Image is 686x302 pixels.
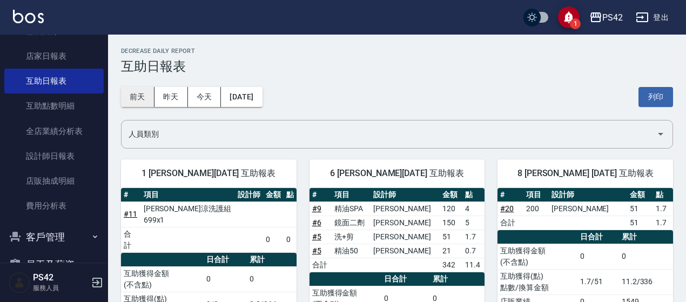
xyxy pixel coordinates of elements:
[570,18,581,29] span: 1
[121,227,141,252] td: 合計
[284,188,297,202] th: 點
[247,266,297,292] td: 0
[462,258,485,272] td: 11.4
[497,244,577,269] td: 互助獲得金額 (不含點)
[9,272,30,293] img: Person
[322,168,472,179] span: 6 [PERSON_NAME][DATE] 互助報表
[619,244,673,269] td: 0
[134,168,284,179] span: 1 [PERSON_NAME][DATE] 互助報表
[371,244,440,258] td: [PERSON_NAME]
[141,202,235,227] td: [PERSON_NAME]涼洗護組 699x1
[4,93,104,118] a: 互助點數明細
[523,188,549,202] th: 項目
[332,244,371,258] td: 精油50
[371,188,440,202] th: 設計師
[381,272,430,286] th: 日合計
[332,216,371,230] td: 鏡面二劑
[121,266,204,292] td: 互助獲得金額 (不含點)
[126,125,652,144] input: 人員名稱
[440,216,462,230] td: 150
[121,59,673,74] h3: 互助日報表
[430,272,485,286] th: 累計
[4,223,104,251] button: 客戶管理
[332,188,371,202] th: 項目
[523,202,549,216] td: 200
[33,272,88,283] h5: PS42
[121,87,154,107] button: 前天
[497,188,523,202] th: #
[577,230,619,244] th: 日合計
[462,188,485,202] th: 點
[627,216,653,230] td: 51
[497,269,577,294] td: 互助獲得(點) 點數/換算金額
[263,227,284,252] td: 0
[332,230,371,244] td: 洗+剪
[310,258,332,272] td: 合計
[4,193,104,218] a: 費用分析表
[13,10,44,23] img: Logo
[619,269,673,294] td: 11.2/336
[500,204,514,213] a: #20
[440,258,462,272] td: 342
[141,188,235,202] th: 項目
[4,44,104,69] a: 店家日報表
[371,230,440,244] td: [PERSON_NAME]
[124,210,137,218] a: #11
[585,6,627,29] button: PS42
[549,188,627,202] th: 設計師
[247,253,297,267] th: 累計
[33,283,88,293] p: 服務人員
[652,125,669,143] button: Open
[497,216,523,230] td: 合計
[312,232,321,241] a: #5
[4,169,104,193] a: 店販抽成明細
[121,48,673,55] h2: Decrease Daily Report
[154,87,188,107] button: 昨天
[4,119,104,144] a: 全店業績分析表
[312,246,321,255] a: #5
[263,188,284,202] th: 金額
[221,87,262,107] button: [DATE]
[638,87,673,107] button: 列印
[440,188,462,202] th: 金額
[462,202,485,216] td: 4
[510,168,660,179] span: 8 [PERSON_NAME] [DATE] 互助報表
[627,188,653,202] th: 金額
[235,188,263,202] th: 設計師
[558,6,580,28] button: save
[440,202,462,216] td: 120
[462,230,485,244] td: 1.7
[653,202,673,216] td: 1.7
[332,202,371,216] td: 精油SPA
[284,227,297,252] td: 0
[627,202,653,216] td: 51
[371,216,440,230] td: [PERSON_NAME]
[462,244,485,258] td: 0.7
[653,216,673,230] td: 1.7
[371,202,440,216] td: [PERSON_NAME]
[602,11,623,24] div: PS42
[188,87,221,107] button: 今天
[121,188,141,202] th: #
[497,188,673,230] table: a dense table
[440,230,462,244] td: 51
[631,8,673,28] button: 登出
[577,269,619,294] td: 1.7/51
[204,253,247,267] th: 日合計
[577,244,619,269] td: 0
[4,251,104,279] button: 員工及薪資
[204,266,247,292] td: 0
[4,69,104,93] a: 互助日報表
[653,188,673,202] th: 點
[312,204,321,213] a: #9
[121,188,297,253] table: a dense table
[310,188,485,272] table: a dense table
[4,144,104,169] a: 設計師日報表
[619,230,673,244] th: 累計
[549,202,627,216] td: [PERSON_NAME]
[462,216,485,230] td: 5
[440,244,462,258] td: 21
[310,188,332,202] th: #
[312,218,321,227] a: #6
